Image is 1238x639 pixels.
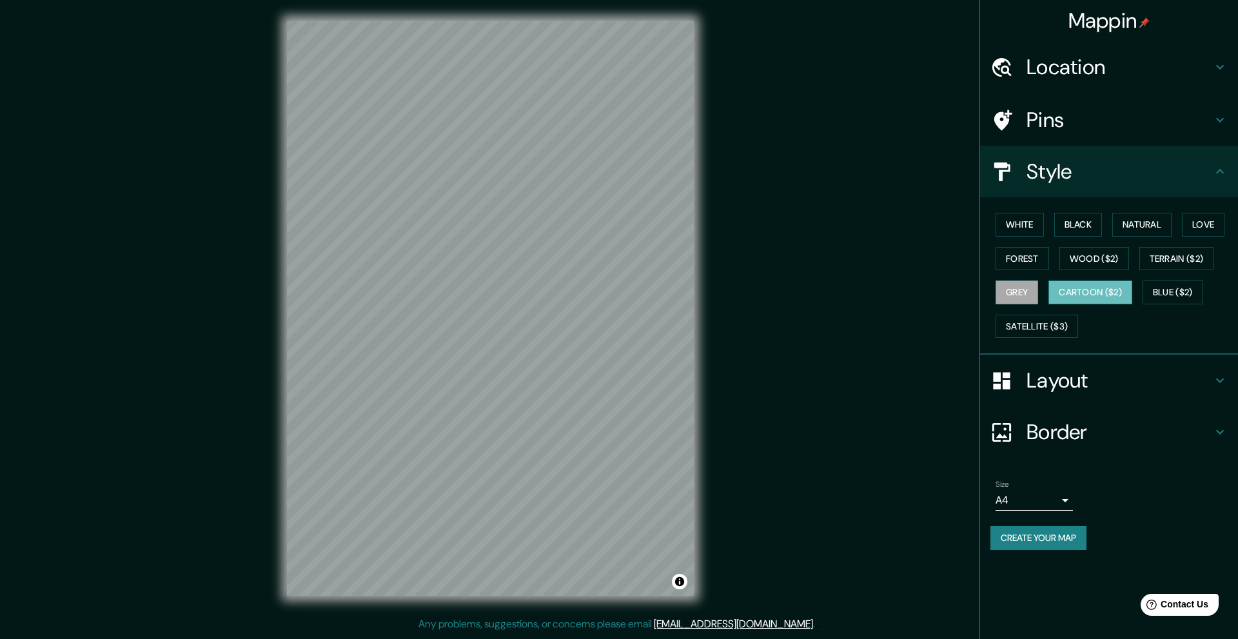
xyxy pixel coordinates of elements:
button: Forest [996,247,1049,271]
div: Location [980,41,1238,93]
div: Style [980,146,1238,197]
div: . [817,616,820,632]
iframe: Help widget launcher [1123,589,1224,625]
button: Natural [1112,213,1172,237]
button: White [996,213,1044,237]
h4: Border [1027,419,1212,445]
label: Size [996,479,1009,490]
h4: Location [1027,54,1212,80]
div: . [815,616,817,632]
h4: Mappin [1068,8,1150,34]
canvas: Map [287,21,694,596]
div: A4 [996,490,1073,511]
button: Terrain ($2) [1139,247,1214,271]
button: Satellite ($3) [996,315,1078,339]
button: Create your map [990,526,1086,550]
p: Any problems, suggestions, or concerns please email . [418,616,815,632]
div: Border [980,406,1238,458]
h4: Pins [1027,107,1212,133]
button: Cartoon ($2) [1048,280,1132,304]
h4: Style [1027,159,1212,184]
div: Pins [980,94,1238,146]
button: Black [1054,213,1103,237]
button: Grey [996,280,1038,304]
a: [EMAIL_ADDRESS][DOMAIN_NAME] [654,617,813,631]
button: Wood ($2) [1059,247,1129,271]
div: Layout [980,355,1238,406]
h4: Layout [1027,368,1212,393]
button: Blue ($2) [1143,280,1203,304]
img: pin-icon.png [1139,17,1150,28]
button: Toggle attribution [672,574,687,589]
button: Love [1182,213,1224,237]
